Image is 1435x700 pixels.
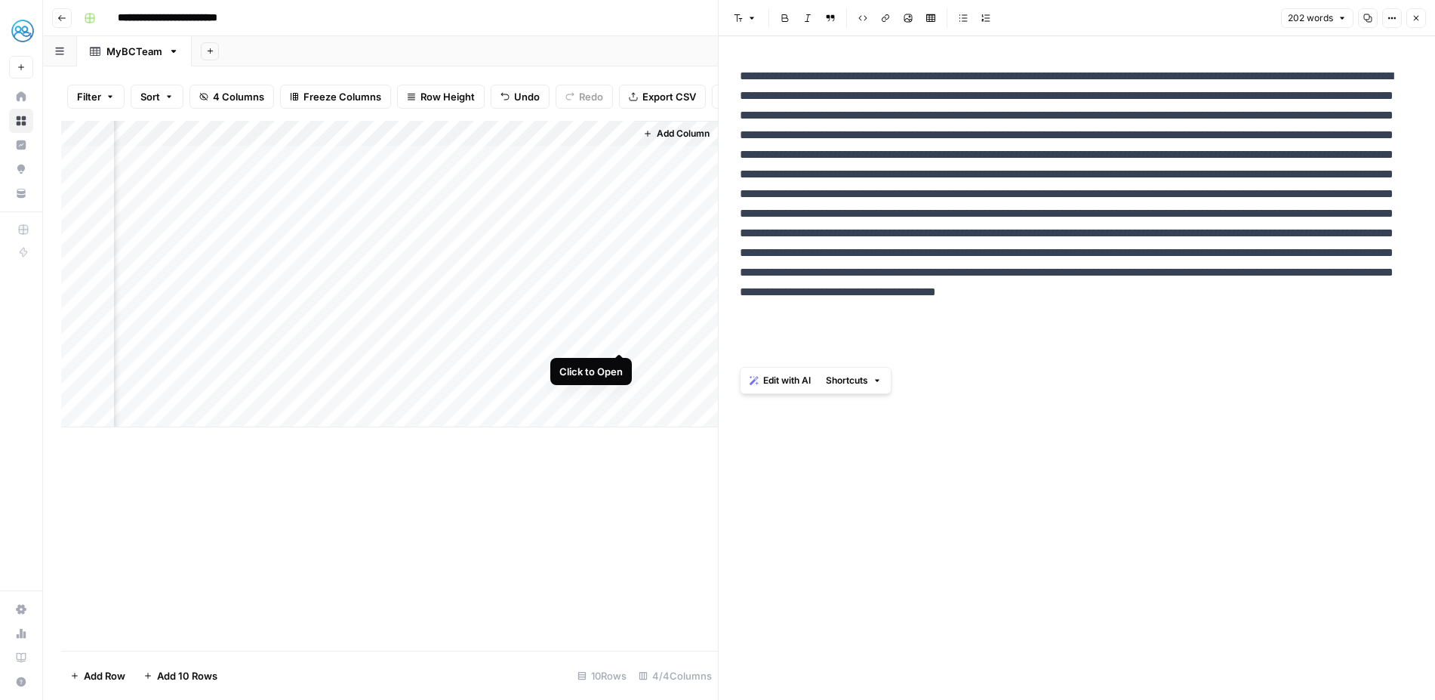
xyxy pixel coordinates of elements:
[1288,11,1333,25] span: 202 words
[9,646,33,670] a: Learning Hub
[514,89,540,104] span: Undo
[189,85,274,109] button: 4 Columns
[657,127,710,140] span: Add Column
[77,36,192,66] a: MyBCTeam
[491,85,550,109] button: Undo
[820,371,888,390] button: Shortcuts
[303,89,381,104] span: Freeze Columns
[67,85,125,109] button: Filter
[77,89,101,104] span: Filter
[826,374,868,387] span: Shortcuts
[9,621,33,646] a: Usage
[9,670,33,694] button: Help + Support
[633,664,718,688] div: 4/4 Columns
[61,664,134,688] button: Add Row
[106,44,162,59] div: MyBCTeam
[213,89,264,104] span: 4 Columns
[131,85,183,109] button: Sort
[9,157,33,181] a: Opportunities
[642,89,696,104] span: Export CSV
[134,664,226,688] button: Add 10 Rows
[9,85,33,109] a: Home
[9,133,33,157] a: Insights
[744,371,817,390] button: Edit with AI
[9,109,33,133] a: Browse
[9,17,36,45] img: MyHealthTeam Logo
[280,85,391,109] button: Freeze Columns
[397,85,485,109] button: Row Height
[556,85,613,109] button: Redo
[763,374,811,387] span: Edit with AI
[157,668,217,683] span: Add 10 Rows
[1281,8,1353,28] button: 202 words
[637,124,716,143] button: Add Column
[619,85,706,109] button: Export CSV
[140,89,160,104] span: Sort
[559,364,623,379] div: Click to Open
[9,597,33,621] a: Settings
[84,668,125,683] span: Add Row
[420,89,475,104] span: Row Height
[571,664,633,688] div: 10 Rows
[579,89,603,104] span: Redo
[9,181,33,205] a: Your Data
[9,12,33,50] button: Workspace: MyHealthTeam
